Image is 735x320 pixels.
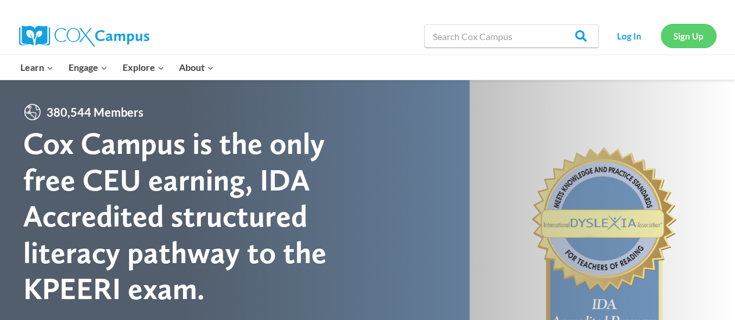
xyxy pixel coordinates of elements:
[23,125,367,307] div: Cox Campus is the only free CEU earning, IDA Accredited structured literacy pathway to the KPEERI...
[604,24,716,48] nav: Secondary Navigation
[13,55,62,80] button: Child menu of Learn
[61,55,115,80] button: Child menu of Engage
[19,26,149,46] img: Cox Campus
[13,55,221,80] nav: Primary Navigation
[424,24,598,48] input: Search Cox Campus
[171,55,221,80] button: Child menu of About
[42,103,148,121] span: 380,544 Members
[661,24,716,48] a: Sign Up
[604,24,655,48] a: Log In
[115,55,172,80] button: Child menu of Explore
